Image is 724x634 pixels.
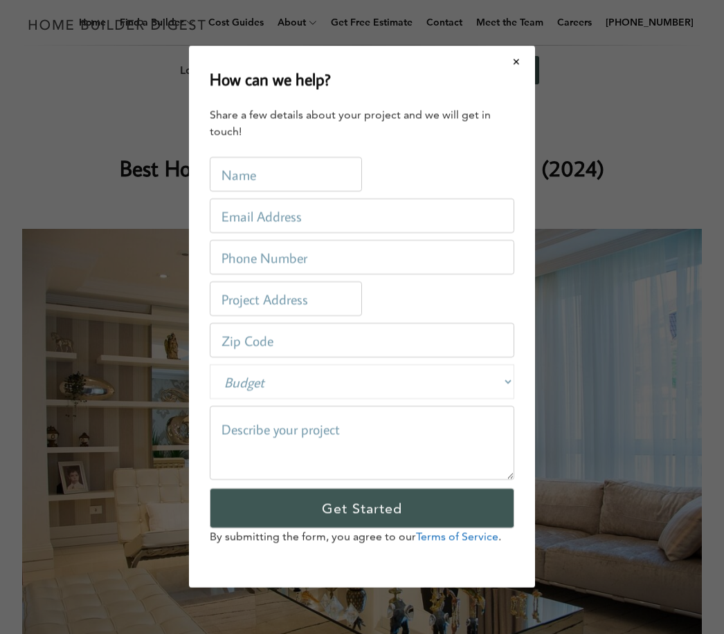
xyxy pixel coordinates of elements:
[210,529,514,546] p: By submitting the form, you agree to our .
[210,107,514,140] div: Share a few details about your project and we will get in touch!
[210,199,514,234] input: Email Address
[498,47,535,76] button: Close modal
[210,158,362,192] input: Name
[210,324,514,358] input: Zip Code
[210,489,514,529] input: Get Started
[416,530,498,543] a: Terms of Service
[210,282,362,317] input: Project Address
[210,241,514,275] input: Phone Number
[210,66,331,91] h2: How can we help?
